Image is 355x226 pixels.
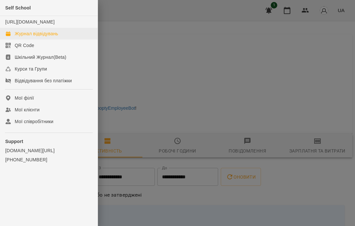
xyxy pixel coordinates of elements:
div: Курси та Групи [15,66,47,72]
span: Self School [5,5,31,10]
a: [URL][DOMAIN_NAME] [5,19,55,24]
div: Відвідування без платіжки [15,77,72,84]
div: Мої філії [15,95,34,101]
a: [DOMAIN_NAME][URL] [5,147,92,154]
div: Шкільний Журнал(Beta) [15,54,66,60]
a: [PHONE_NUMBER] [5,156,92,163]
div: Мої клієнти [15,106,40,113]
div: Мої співробітники [15,118,54,125]
p: Support [5,138,92,145]
div: QR Code [15,42,34,49]
div: Журнал відвідувань [15,30,58,37]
